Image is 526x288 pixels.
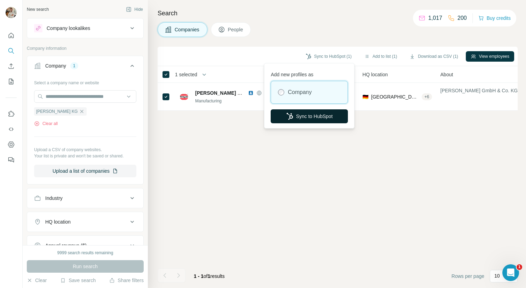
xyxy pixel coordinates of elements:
[288,88,311,96] label: Company
[457,14,467,22] p: 200
[271,68,348,78] p: Add new profiles as
[175,26,200,33] span: Companies
[45,195,63,202] div: Industry
[34,147,136,153] p: Upload a CSV of company websites.
[6,123,17,135] button: Use Surfe API
[6,108,17,120] button: Use Surfe on LinkedIn
[6,138,17,151] button: Dashboard
[45,62,66,69] div: Company
[371,93,419,100] span: [GEOGRAPHIC_DATA], [GEOGRAPHIC_DATA]|Schwaben|[GEOGRAPHIC_DATA]
[158,8,518,18] h4: Search
[27,237,143,254] button: Annual revenue ($)
[27,213,143,230] button: HQ location
[27,45,144,52] p: Company information
[466,51,514,62] button: View employees
[195,98,270,104] div: Manufacturing
[34,153,136,159] p: Your list is private and won't be saved or shared.
[248,90,254,96] img: LinkedIn logo
[478,13,511,23] button: Buy credits
[301,51,357,62] button: Sync to HubSpot (1)
[27,190,143,207] button: Industry
[27,20,143,37] button: Company lookalikes
[362,71,388,78] span: HQ location
[27,6,49,13] div: New search
[34,77,136,86] div: Select a company name or website
[109,277,144,284] button: Share filters
[121,4,148,15] button: Hide
[204,273,208,279] span: of
[494,272,500,279] p: 10
[502,264,519,281] iframe: Intercom live chat
[440,71,453,78] span: About
[45,242,87,249] div: Annual revenue ($)
[45,218,71,225] div: HQ location
[228,26,244,33] span: People
[6,154,17,166] button: Feedback
[405,51,463,62] button: Download as CSV (1)
[27,57,143,77] button: Company1
[34,165,136,177] button: Upload a list of companies
[428,14,442,22] p: 1,017
[194,273,204,279] span: 1 - 1
[422,94,432,100] div: + 6
[6,45,17,57] button: Search
[60,277,96,284] button: Save search
[34,120,58,127] button: Clear all
[6,75,17,88] button: My lists
[70,63,78,69] div: 1
[178,91,190,102] img: Logo of Albert Mühlschlegel KG
[36,108,78,115] span: [PERSON_NAME] KG
[517,264,522,270] span: 1
[47,25,90,32] div: Company lookalikes
[195,90,245,96] span: [PERSON_NAME] KG
[271,109,348,123] button: Sync to HubSpot
[27,277,47,284] button: Clear
[57,250,113,256] div: 9999 search results remaining
[6,60,17,72] button: Enrich CSV
[362,93,368,100] span: 🇩🇪
[6,29,17,42] button: Quick start
[452,273,484,280] span: Rows per page
[359,51,402,62] button: Add to list (1)
[175,71,197,78] span: 1 selected
[6,7,17,18] img: Avatar
[194,273,225,279] span: results
[208,273,210,279] span: 1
